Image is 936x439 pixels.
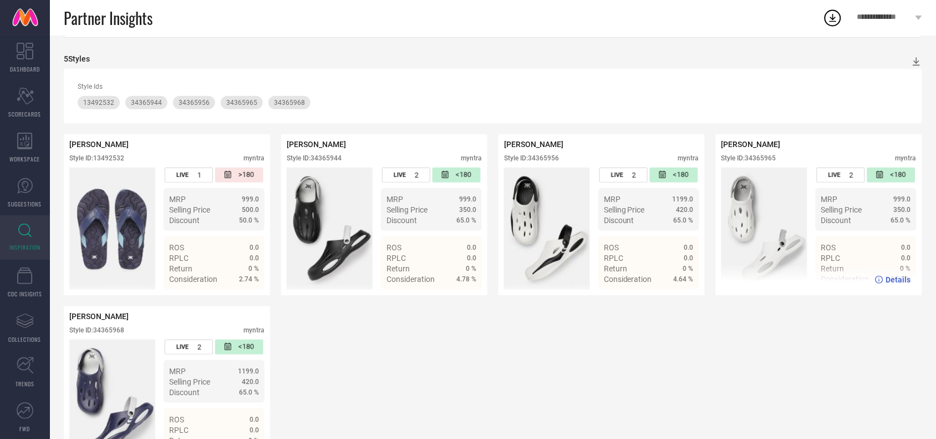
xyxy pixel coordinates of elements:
div: myntra [243,326,264,334]
span: 50.0 % [239,216,259,224]
span: Discount [821,216,852,225]
span: 65.0 % [891,216,911,224]
span: Partner Insights [64,7,152,29]
span: SCORECARDS [9,110,42,118]
span: [PERSON_NAME] [69,312,129,321]
div: Style ID: 34365944 [287,154,342,162]
span: Selling Price [169,377,210,386]
span: 65.0 % [456,216,476,224]
span: 4.78 % [456,275,476,283]
div: 5 Styles [64,54,90,63]
span: <180 [456,170,471,180]
div: Number of days since the style was first listed on the platform [650,168,698,183]
span: Consideration [386,275,435,284]
span: 420.0 [676,206,694,214]
span: 0.0 [467,244,476,251]
span: 1199.0 [238,367,259,375]
span: Selling Price [604,205,645,214]
span: INSPIRATION [9,243,40,251]
span: [PERSON_NAME] [287,140,346,149]
div: Number of days the style has been live on the platform [165,168,213,183]
div: Click to view image [721,168,807,290]
span: RPLC [821,254,841,263]
span: 34365944 [131,99,162,107]
span: 1 [197,171,201,179]
span: 999.0 [459,195,476,203]
span: Discount [386,216,417,225]
span: 34365968 [274,99,305,107]
span: <180 [891,170,906,180]
span: <180 [673,170,689,180]
span: 2 [197,343,201,351]
span: FWD [20,425,30,433]
span: 999.0 [242,195,259,203]
span: 2 [415,171,419,179]
span: [PERSON_NAME] [69,140,129,149]
span: 0.0 [902,244,911,251]
span: RPLC [386,254,406,263]
span: Return [169,264,192,273]
span: 2 [849,171,853,179]
div: Number of days since the style was first listed on the platform [215,168,263,183]
span: COLLECTIONS [9,335,42,344]
span: ROS [604,243,619,252]
div: Number of days since the style was first listed on the platform [215,340,263,355]
img: Style preview image [287,168,373,290]
span: MRP [169,367,186,376]
span: [PERSON_NAME] [721,140,781,149]
a: Details [223,295,259,304]
div: myntra [896,154,917,162]
span: 65.0 % [239,388,259,396]
div: myntra [461,154,482,162]
a: Details [658,295,694,304]
span: Details [669,295,694,304]
span: Details [451,295,476,304]
div: Style Ids [78,83,908,90]
span: 350.0 [894,206,911,214]
span: [PERSON_NAME] [504,140,563,149]
a: Details [440,295,476,304]
span: 0 % [466,265,476,273]
span: 0 % [248,265,259,273]
span: 4.64 % [674,275,694,283]
span: MRP [821,195,838,204]
span: 34365965 [226,99,257,107]
span: ROS [821,243,836,252]
span: WORKSPACE [10,155,40,163]
span: 0 % [683,265,694,273]
span: MRP [604,195,620,204]
span: 500.0 [242,206,259,214]
span: CDC INSIGHTS [8,290,42,298]
span: Details [234,295,259,304]
div: Style ID: 34365965 [721,154,776,162]
div: Style ID: 34365956 [504,154,559,162]
div: Style ID: 34365968 [69,326,124,334]
span: 0.0 [250,254,259,262]
span: 420.0 [242,378,259,386]
div: Number of days the style has been live on the platform [817,168,865,183]
div: Number of days the style has been live on the platform [382,168,430,183]
div: Number of days since the style was first listed on the platform [867,168,915,183]
span: Discount [169,216,200,225]
div: Open download list [823,8,843,28]
span: Return [604,264,627,273]
span: 0.0 [250,416,259,423]
span: MRP [386,195,403,204]
span: DASHBOARD [10,65,40,73]
span: 1199.0 [673,195,694,203]
img: Style preview image [504,168,590,290]
div: Number of days since the style was first listed on the platform [433,168,481,183]
span: TRENDS [16,380,34,388]
span: Return [386,264,410,273]
span: ROS [169,243,184,252]
span: Discount [604,216,634,225]
span: MRP [169,195,186,204]
span: >180 [238,170,254,180]
img: Style preview image [721,168,807,290]
span: 0.0 [902,254,911,262]
span: <180 [238,342,254,352]
span: Selling Price [821,205,862,214]
span: LIVE [394,171,406,179]
span: ROS [169,415,184,424]
span: SUGGESTIONS [8,200,42,208]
